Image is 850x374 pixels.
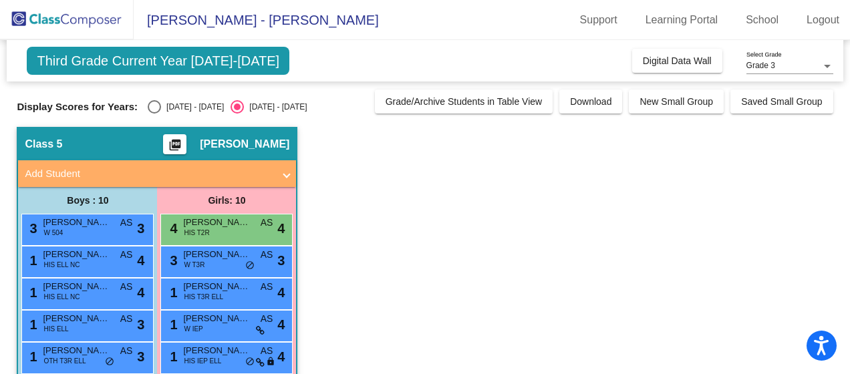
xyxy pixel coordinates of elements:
span: Third Grade Current Year [DATE]-[DATE] [27,47,289,75]
span: Saved Small Group [741,96,822,107]
span: 4 [137,283,144,303]
span: [PERSON_NAME] [43,312,110,325]
span: OTH T3R ELL [43,356,86,366]
span: AS [120,216,133,230]
span: AS [261,248,273,262]
span: 4 [277,315,285,335]
span: 3 [137,347,144,367]
span: AS [261,216,273,230]
span: [PERSON_NAME] [43,216,110,229]
span: HIS ELL [43,324,68,334]
span: [PERSON_NAME] [183,312,250,325]
span: HIS ELL NC [43,292,80,302]
span: 1 [26,285,37,300]
span: 4 [137,250,144,270]
span: W IEP [184,324,202,334]
button: New Small Group [629,89,724,114]
span: 4 [277,347,285,367]
span: lock [266,357,275,367]
span: Class 5 [25,138,62,151]
span: do_not_disturb_alt [245,357,255,367]
span: HIS IEP ELL [184,356,221,366]
div: [DATE] - [DATE] [244,101,307,113]
span: 4 [166,221,177,236]
span: AS [261,280,273,294]
mat-panel-title: Add Student [25,166,273,182]
span: New Small Group [640,96,713,107]
span: HIS ELL NC [43,260,80,270]
a: School [735,9,789,31]
span: AS [261,312,273,326]
span: do_not_disturb_alt [105,357,114,367]
span: [PERSON_NAME] [43,344,110,357]
span: Download [570,96,611,107]
span: 1 [166,317,177,332]
button: Download [559,89,622,114]
span: [PERSON_NAME] [PERSON_NAME] [43,280,110,293]
span: HIS T2R [184,228,209,238]
span: Digital Data Wall [643,55,712,66]
mat-radio-group: Select an option [148,100,307,114]
span: AS [120,344,133,358]
span: [PERSON_NAME] [43,248,110,261]
span: [PERSON_NAME] - [PERSON_NAME] [134,9,379,31]
span: [PERSON_NAME] [200,138,289,151]
span: 1 [26,317,37,332]
span: 1 [166,285,177,300]
div: Boys : 10 [18,187,157,214]
span: AS [120,312,133,326]
span: [PERSON_NAME] [183,280,250,293]
span: W 504 [43,228,63,238]
span: do_not_disturb_alt [245,260,255,271]
span: 1 [26,349,37,364]
span: W T3R [184,260,204,270]
a: Learning Portal [635,9,729,31]
div: [DATE] - [DATE] [161,101,224,113]
button: Saved Small Group [730,89,833,114]
span: [PERSON_NAME] [183,216,250,229]
button: Digital Data Wall [632,49,722,73]
span: Grade 3 [746,61,775,70]
span: Display Scores for Years: [17,101,138,113]
span: 3 [277,250,285,270]
span: AS [261,344,273,358]
span: 3 [26,221,37,236]
a: Logout [796,9,850,31]
span: 1 [166,349,177,364]
div: Girls: 10 [157,187,296,214]
span: HIS T3R ELL [184,292,223,302]
span: 4 [277,218,285,238]
mat-expansion-panel-header: Add Student [18,160,296,187]
span: Grade/Archive Students in Table View [386,96,543,107]
span: 1 [26,253,37,268]
button: Print Students Details [163,134,186,154]
span: [PERSON_NAME] [183,248,250,261]
span: AS [120,248,133,262]
button: Grade/Archive Students in Table View [375,89,553,114]
span: 3 [137,218,144,238]
span: 3 [137,315,144,335]
span: 3 [166,253,177,268]
span: [PERSON_NAME] [183,344,250,357]
span: 4 [277,283,285,303]
span: AS [120,280,133,294]
mat-icon: picture_as_pdf [167,138,183,157]
a: Support [569,9,628,31]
